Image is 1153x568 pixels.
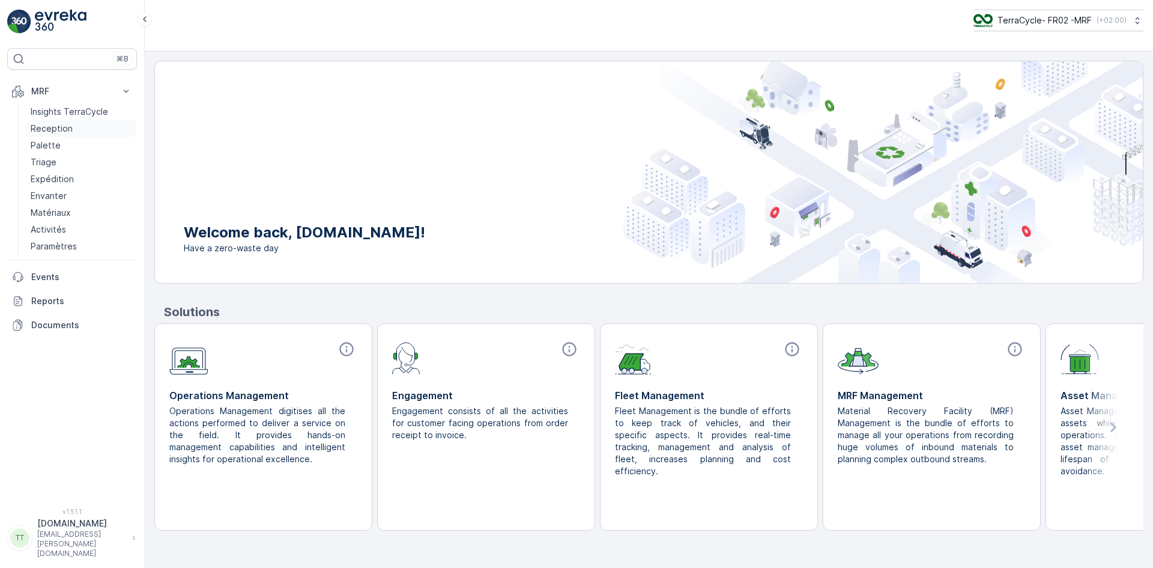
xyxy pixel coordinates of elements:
[973,10,1143,31] button: TerraCycle- FR02 -MRF(+02:00)
[392,405,570,441] p: Engagement consists of all the activities for customer facing operations from order receipt to in...
[31,319,132,331] p: Documents
[7,79,137,103] button: MRF
[7,265,137,289] a: Events
[973,14,993,27] img: terracycle.png
[26,103,137,120] a: Insights TerraCycle
[37,530,126,558] p: [EMAIL_ADDRESS][PERSON_NAME][DOMAIN_NAME]
[31,173,74,185] p: Expédition
[31,123,73,135] p: Reception
[392,388,580,403] p: Engagement
[10,528,29,548] div: TT
[31,207,71,219] p: Matériaux
[838,388,1026,403] p: MRF Management
[31,139,61,151] p: Palette
[838,405,1016,465] p: Material Recovery Facility (MRF) Management is the bundle of efforts to manage all your operation...
[615,388,803,403] p: Fleet Management
[7,508,137,515] span: v 1.51.1
[1097,16,1127,25] p: ( +02:00 )
[997,14,1092,26] p: TerraCycle- FR02 -MRF
[31,190,67,202] p: Envanter
[26,137,137,154] a: Palette
[392,341,420,374] img: module-icon
[26,221,137,238] a: Activités
[26,204,137,221] a: Matériaux
[31,224,66,236] p: Activités
[838,341,879,374] img: module-icon
[31,271,132,283] p: Events
[31,156,56,168] p: Triage
[31,85,113,97] p: MRF
[164,303,1143,321] p: Solutions
[26,171,137,188] a: Expédition
[26,238,137,255] a: Paramètres
[184,242,425,254] span: Have a zero-waste day
[7,313,137,337] a: Documents
[31,240,77,252] p: Paramètres
[31,295,132,307] p: Reports
[184,223,425,242] p: Welcome back, [DOMAIN_NAME]!
[1061,341,1099,374] img: module-icon
[7,518,137,558] button: TT[DOMAIN_NAME][EMAIL_ADDRESS][PERSON_NAME][DOMAIN_NAME]
[623,61,1143,283] img: city illustration
[169,388,357,403] p: Operations Management
[615,405,793,477] p: Fleet Management is the bundle of efforts to keep track of vehicles, and their specific aspects. ...
[26,120,137,137] a: Reception
[31,106,108,118] p: Insights TerraCycle
[37,518,126,530] p: [DOMAIN_NAME]
[35,10,86,34] img: logo_light-DOdMpM7g.png
[615,341,652,374] img: module-icon
[169,405,348,465] p: Operations Management digitises all the actions performed to deliver a service on the field. It p...
[7,10,31,34] img: logo
[7,289,137,313] a: Reports
[26,188,137,204] a: Envanter
[117,54,129,64] p: ⌘B
[26,154,137,171] a: Triage
[169,341,208,375] img: module-icon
